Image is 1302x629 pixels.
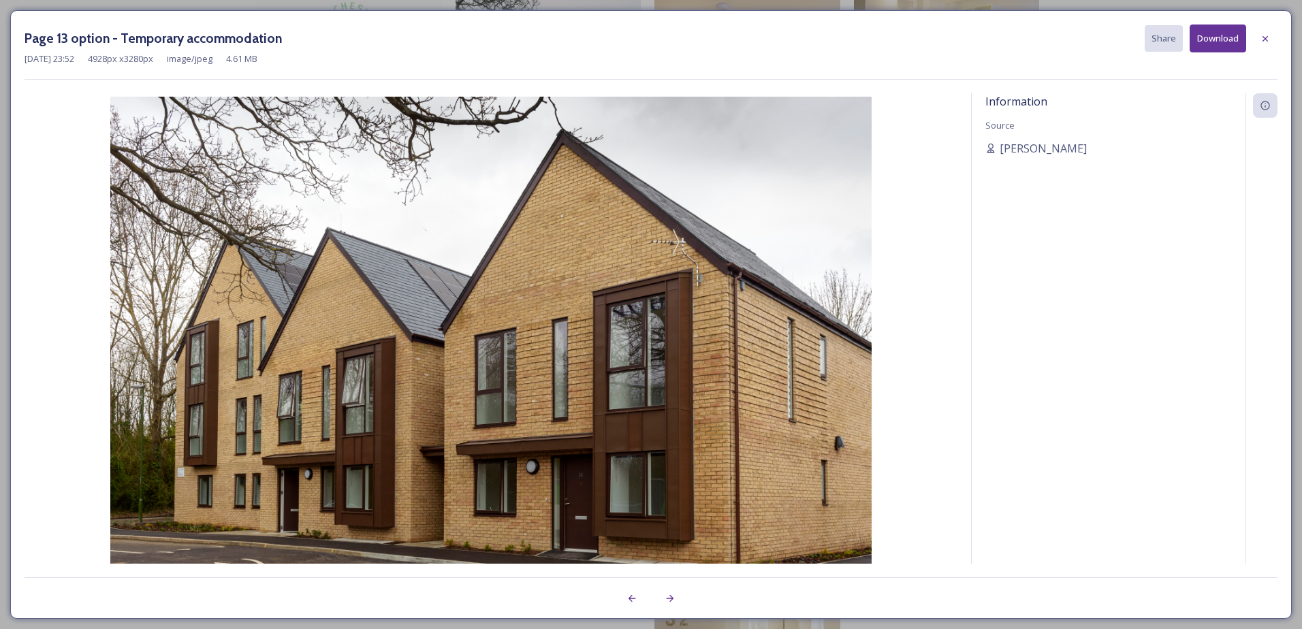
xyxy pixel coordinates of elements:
[985,119,1015,131] span: Source
[25,52,74,65] span: [DATE] 23:52
[1000,140,1087,157] span: [PERSON_NAME]
[985,94,1047,109] span: Information
[167,52,212,65] span: image/jpeg
[88,52,153,65] span: 4928 px x 3280 px
[25,29,282,48] h3: Page 13 option - Temporary accommodation
[1190,25,1246,52] button: Download
[226,52,257,65] span: 4.61 MB
[1145,25,1183,52] button: Share
[25,97,957,603] img: 060669-9120.jpg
